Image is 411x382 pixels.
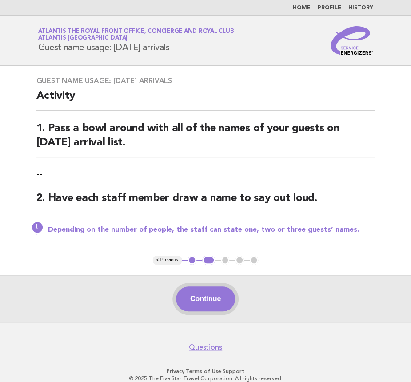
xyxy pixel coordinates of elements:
[186,368,221,374] a: Terms of Use
[38,28,234,41] a: Atlantis The Royal Front Office, Concierge and Royal ClubAtlantis [GEOGRAPHIC_DATA]
[12,368,399,375] p: · ·
[223,368,244,374] a: Support
[38,29,234,52] h1: Guest name usage: [DATE] arrivals
[348,5,373,11] a: History
[331,26,373,55] img: Service Energizers
[36,89,375,111] h2: Activity
[38,36,128,41] span: Atlantis [GEOGRAPHIC_DATA]
[36,76,375,85] h3: Guest name usage: [DATE] arrivals
[36,168,375,181] p: --
[189,343,222,352] a: Questions
[12,375,399,382] p: © 2025 The Five Star Travel Corporation. All rights reserved.
[36,191,375,213] h2: 2. Have each staff member draw a name to say out loud.
[188,256,196,265] button: 1
[153,256,182,265] button: < Previous
[293,5,311,11] a: Home
[167,368,184,374] a: Privacy
[48,225,375,234] p: Depending on the number of people, the staff can state one, two or three guests’ names.
[318,5,341,11] a: Profile
[202,256,215,265] button: 2
[36,121,375,157] h2: 1. Pass a bowl around with all of the names of your guests on [DATE] arrival list.
[176,286,235,311] button: Continue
